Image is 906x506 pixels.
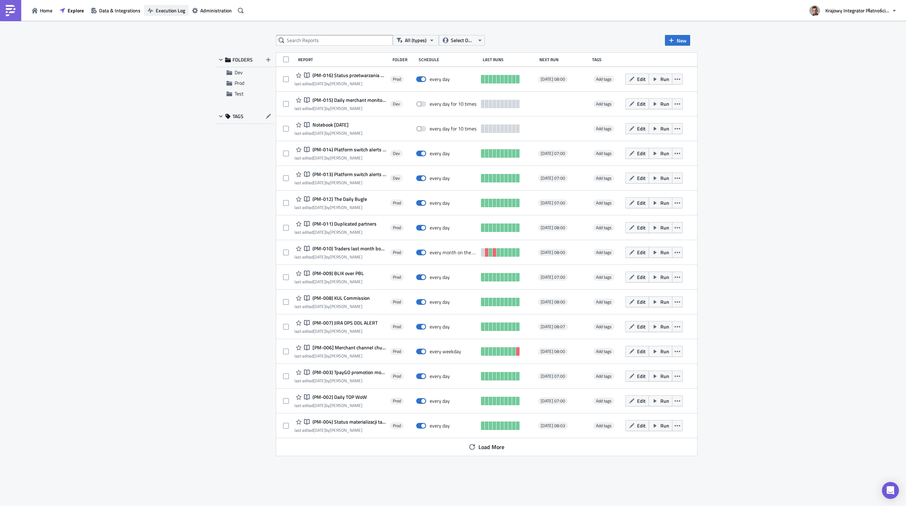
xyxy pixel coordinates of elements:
[593,348,614,355] span: Add tags
[294,403,367,408] div: last edited by [PERSON_NAME]
[593,249,614,256] span: Add tags
[593,150,614,157] span: Add tags
[393,225,401,231] span: Prod
[660,150,669,157] span: Run
[660,100,669,107] span: Run
[809,5,821,17] img: Avatar
[593,274,614,281] span: Add tags
[625,321,649,332] button: Edit
[539,57,589,62] div: Next Run
[430,101,477,107] div: every day for 10 times
[313,303,326,310] time: 2025-01-09T13:22:22Z
[294,254,386,260] div: last edited by [PERSON_NAME]
[625,123,649,134] button: Edit
[294,180,386,185] div: last edited by [PERSON_NAME]
[625,148,649,159] button: Edit
[430,398,450,404] div: every day
[541,250,565,255] span: [DATE] 08:00
[313,155,326,161] time: 2025-03-26T13:43:25Z
[660,348,669,355] span: Run
[294,304,370,309] div: last edited by [PERSON_NAME]
[144,5,189,16] a: Execution Log
[5,5,16,16] img: PushMetrics
[313,229,326,235] time: 2025-05-05T11:41:55Z
[311,369,386,376] span: (PM-003) TpayGO promotion monitoring
[311,344,386,351] span: [PM-006] Merchant channel churn
[596,348,612,355] span: Add tags
[313,179,326,186] time: 2025-03-26T13:32:24Z
[451,36,475,44] span: Select Owner
[313,254,326,260] time: 2025-02-03T15:54:42Z
[189,5,235,16] a: Administration
[393,274,401,280] span: Prod
[637,422,646,429] span: Edit
[311,146,386,153] span: (PM-014) Platform switch alerts (ShoperNew)
[625,222,649,233] button: Edit
[311,394,367,400] span: (PM-002) Daily TOP WoW
[596,199,612,206] span: Add tags
[649,123,672,134] button: Run
[311,221,377,227] span: (PM-011) Duplicated partners
[596,274,612,280] span: Add tags
[596,249,612,256] span: Add tags
[313,353,326,359] time: 2025-05-05T11:41:36Z
[660,75,669,83] span: Run
[313,427,326,434] time: 2025-06-25T08:30:24Z
[294,378,386,383] div: last edited by [PERSON_NAME]
[235,79,244,87] span: Prod
[311,196,367,202] span: (PM-012) The Daily Bugle
[660,125,669,132] span: Run
[28,5,56,16] a: Home
[430,423,450,429] div: every day
[649,420,672,431] button: Run
[393,398,401,404] span: Prod
[592,57,623,62] div: Tags
[311,320,378,326] span: (PM-007) JIRA OPS DDL ALERT
[649,272,672,283] button: Run
[660,174,669,182] span: Run
[637,150,646,157] span: Edit
[649,222,672,233] button: Run
[311,419,386,425] span: (PM-004) Status materializacji tabel
[313,328,326,335] time: 2025-06-25T08:07:55Z
[596,323,612,330] span: Add tags
[541,274,565,280] span: [DATE] 07:00
[313,278,326,285] time: 2025-08-08T12:35:39Z
[660,273,669,281] span: Run
[649,98,672,109] button: Run
[637,125,646,132] span: Edit
[660,199,669,207] span: Run
[593,76,614,83] span: Add tags
[541,373,565,379] span: [DATE] 07:00
[99,7,141,14] span: Data & Integrations
[56,5,87,16] button: Explore
[483,57,536,62] div: Last Runs
[541,349,565,354] span: [DATE] 08:00
[625,346,649,357] button: Edit
[294,229,377,235] div: last edited by [PERSON_NAME]
[825,7,889,14] span: Krajowy Integrator Płatności S.A.
[637,224,646,231] span: Edit
[625,98,649,109] button: Edit
[649,296,672,307] button: Run
[430,200,450,206] div: every day
[625,197,649,208] button: Edit
[233,57,253,63] span: FOLDERS
[430,76,450,82] div: every day
[637,249,646,256] span: Edit
[660,397,669,405] span: Run
[294,81,386,86] div: last edited by [PERSON_NAME]
[313,130,326,136] time: 2025-04-02T08:51:38Z
[665,35,690,46] button: New
[596,175,612,181] span: Add tags
[677,37,687,44] span: New
[393,76,401,82] span: Prod
[393,151,400,156] span: Dev
[541,76,565,82] span: [DATE] 08:00
[294,130,362,136] div: last edited by [PERSON_NAME]
[596,150,612,157] span: Add tags
[649,197,672,208] button: Run
[637,323,646,330] span: Edit
[235,90,243,97] span: Test
[430,249,477,256] div: every month on the 16th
